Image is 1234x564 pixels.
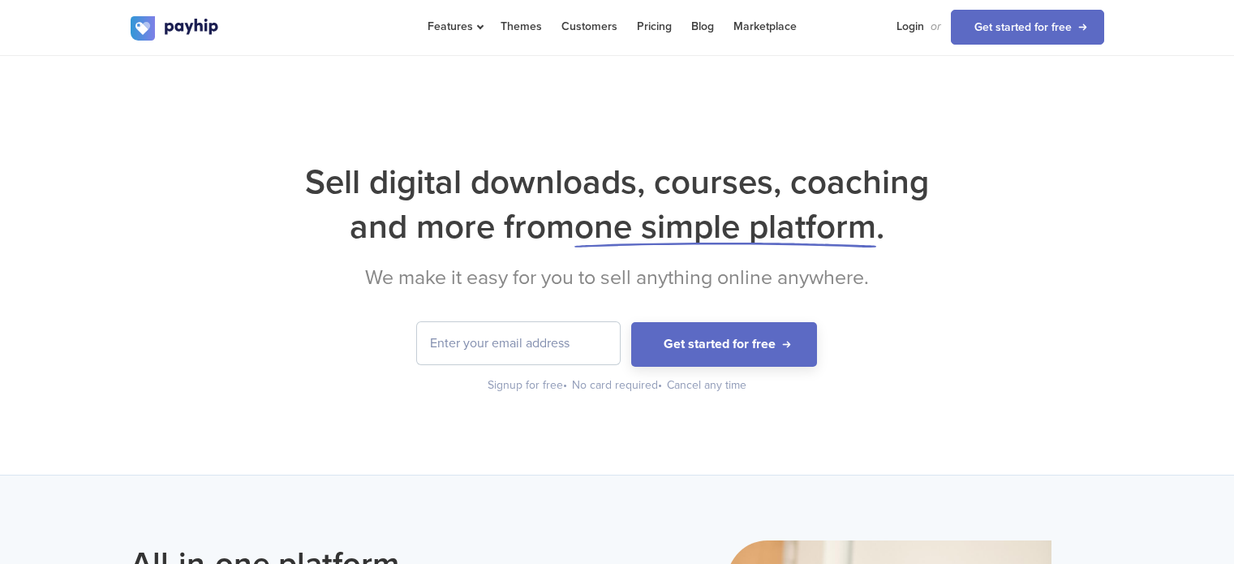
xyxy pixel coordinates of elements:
[488,377,569,394] div: Signup for free
[876,206,884,248] span: .
[417,322,620,364] input: Enter your email address
[428,19,481,33] span: Features
[667,377,746,394] div: Cancel any time
[658,378,662,392] span: •
[131,160,1104,249] h1: Sell digital downloads, courses, coaching and more from
[131,265,1104,290] h2: We make it easy for you to sell anything online anywhere.
[563,378,567,392] span: •
[572,377,664,394] div: No card required
[631,322,817,367] button: Get started for free
[951,10,1104,45] a: Get started for free
[574,206,876,248] span: one simple platform
[131,16,220,41] img: logo.svg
